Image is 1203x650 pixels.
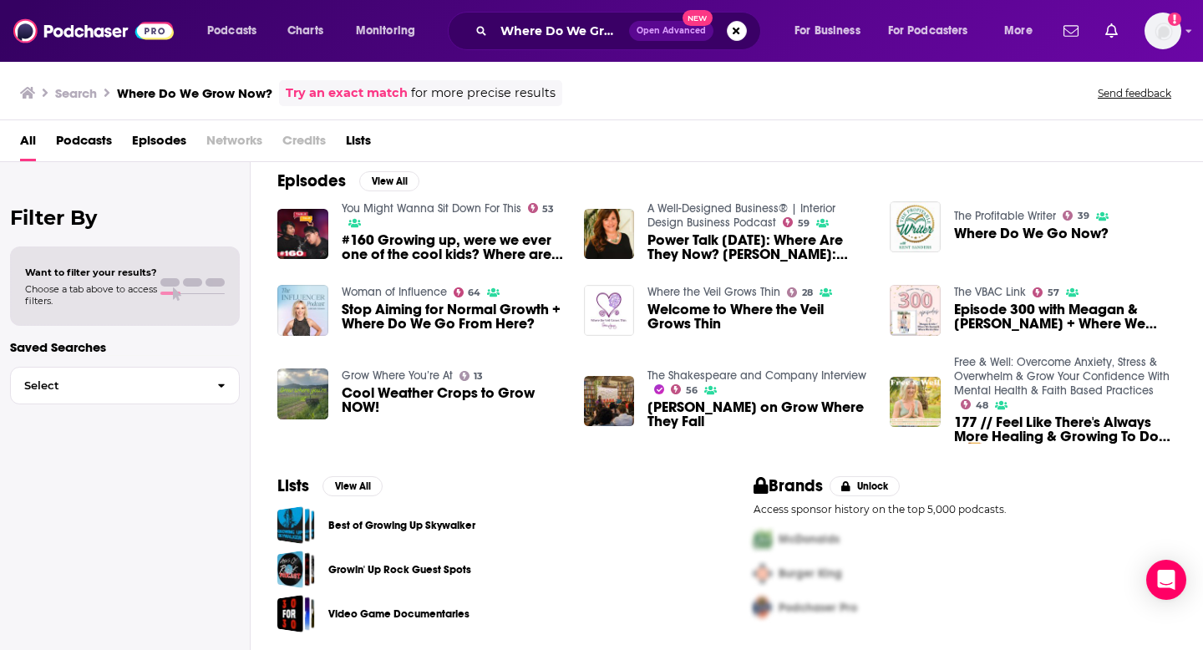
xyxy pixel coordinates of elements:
span: 28 [802,289,813,297]
button: open menu [992,18,1053,44]
div: Search podcasts, credits, & more... [464,12,777,50]
a: Episode 300 with Meagan & Julie + Where We Started & Where We Are Now [954,302,1176,331]
a: Show notifications dropdown [1099,17,1124,45]
a: Episodes [132,127,186,161]
a: 39 [1063,211,1089,221]
img: Where Do We Go Now? [890,201,941,252]
span: 57 [1048,289,1059,297]
span: Credits [282,127,326,161]
button: open menu [344,18,437,44]
a: Stop Aiming for Normal Growth + Where Do We Go From Here? [342,302,564,331]
span: 13 [474,373,483,380]
a: 48 [961,399,988,409]
img: Power Talk Friday: Where Are They Now? Wendy Woloshchuk: Grow Your Business Through Action [584,209,635,260]
span: Open Advanced [637,27,706,35]
span: 64 [468,289,480,297]
img: Second Pro Logo [747,556,779,591]
img: First Pro Logo [747,522,779,556]
span: for more precise results [411,84,556,103]
span: Episode 300 with Meagan & [PERSON_NAME] + Where We Started & Where We Are Now [954,302,1176,331]
span: New [683,10,713,26]
span: 53 [542,206,554,213]
a: Charts [277,18,333,44]
span: McDonalds [779,532,840,546]
h2: Filter By [10,206,240,230]
a: Video Game Documentaries [328,605,470,623]
p: Saved Searches [10,339,240,355]
a: Where the Veil Grows Thin [647,285,780,299]
span: [PERSON_NAME] on Grow Where They Fall [647,400,870,429]
span: Charts [287,19,323,43]
span: Cool Weather Crops to Grow NOW! [342,386,564,414]
h3: Where Do We Grow Now? [117,85,272,101]
img: Stop Aiming for Normal Growth + Where Do We Go From Here? [277,285,328,336]
span: Power Talk [DATE]: Where Are They Now? [PERSON_NAME]: Grow Your Business Through Action [647,233,870,262]
span: All [20,127,36,161]
div: Open Intercom Messenger [1146,560,1186,600]
img: Podchaser - Follow, Share and Rate Podcasts [13,15,174,47]
img: Third Pro Logo [747,591,779,625]
span: 39 [1078,212,1089,220]
button: Send feedback [1093,86,1176,100]
span: Choose a tab above to access filters. [25,283,157,307]
a: #160 Growing up, were we ever one of the cool kids? Where are they now? [342,233,564,262]
span: More [1004,19,1033,43]
a: Grow Where You’re At [342,368,453,383]
a: 28 [787,287,813,297]
span: Burger King [779,566,842,581]
h2: Brands [754,475,823,496]
a: 59 [783,217,810,227]
a: 57 [1033,287,1059,297]
span: Want to filter your results? [25,267,157,278]
a: Welcome to Where the Veil Grows Thin [647,302,870,331]
button: open menu [877,18,992,44]
span: Networks [206,127,262,161]
img: User Profile [1145,13,1181,49]
button: open menu [783,18,881,44]
span: For Podcasters [888,19,968,43]
a: Woman of Influence [342,285,447,299]
a: 53 [528,203,555,213]
a: Podcasts [56,127,112,161]
span: Logged in as abirchfield [1145,13,1181,49]
a: 177 // Feel Like There's Always More Healing & Growing To Do? 3 📔Journal Prompts to Find Balance ... [954,415,1176,444]
a: Episode 300 with Meagan & Julie + Where We Started & Where We Are Now [890,285,941,336]
a: Where Do We Go Now? [954,226,1109,241]
button: Select [10,367,240,404]
a: 177 // Feel Like There's Always More Healing & Growing To Do? 3 📔Journal Prompts to Find Balance ... [890,377,941,428]
a: Growin' Up Rock Guest Spots [277,551,315,588]
h3: Search [55,85,97,101]
a: Michael Donkor on Grow Where They Fall [647,400,870,429]
input: Search podcasts, credits, & more... [494,18,629,44]
h2: Episodes [277,170,346,191]
a: #160 Growing up, were we ever one of the cool kids? Where are they now? [277,209,328,260]
a: 56 [671,384,698,394]
a: A Well-Designed Business® | Interior Design Business Podcast [647,201,835,230]
h2: Lists [277,475,309,496]
img: Cool Weather Crops to Grow NOW! [277,368,328,419]
a: Lists [346,127,371,161]
a: Welcome to Where the Veil Grows Thin [584,285,635,336]
a: 13 [459,371,484,381]
a: Free & Well: Overcome Anxiety, Stress & Overwhelm & Grow Your Confidence With Mental Health & Fai... [954,355,1170,398]
button: Show profile menu [1145,13,1181,49]
span: Monitoring [356,19,415,43]
button: Open AdvancedNew [629,21,713,41]
a: The Profitable Writer [954,209,1056,223]
img: Michael Donkor on Grow Where They Fall [584,376,635,427]
span: Video Game Documentaries [277,595,315,632]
